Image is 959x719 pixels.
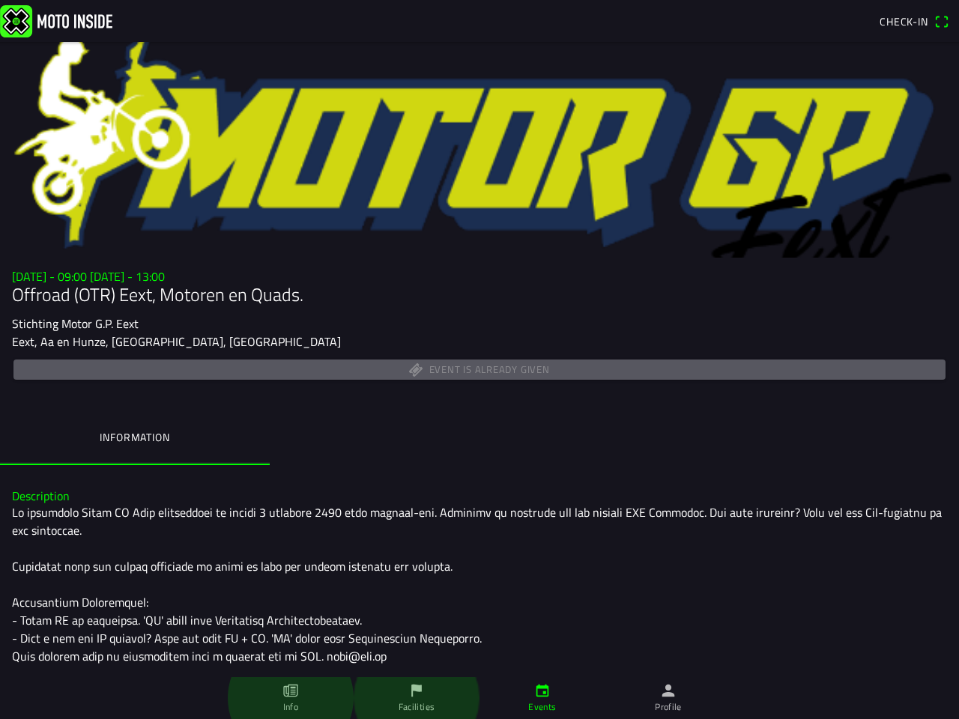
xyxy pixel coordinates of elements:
[283,700,298,714] ion-label: Info
[880,13,928,29] span: Check-in
[399,700,435,714] ion-label: Facilities
[528,700,556,714] ion-label: Events
[12,284,947,306] h1: Offroad (OTR) Eext, Motoren en Quads.
[655,700,682,714] ion-label: Profile
[660,682,677,699] ion-icon: person
[282,682,299,699] ion-icon: paper
[534,682,551,699] ion-icon: calendar
[12,270,947,284] h3: [DATE] - 09:00 [DATE] - 13:00
[12,315,139,333] ion-text: Stichting Motor G.P. Eext
[100,429,169,446] ion-label: Information
[408,682,425,699] ion-icon: flag
[12,333,341,351] ion-text: Eext, Aa en Hunze, [GEOGRAPHIC_DATA], [GEOGRAPHIC_DATA]
[12,489,947,503] h3: Description
[872,8,956,34] a: Check-inqr scanner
